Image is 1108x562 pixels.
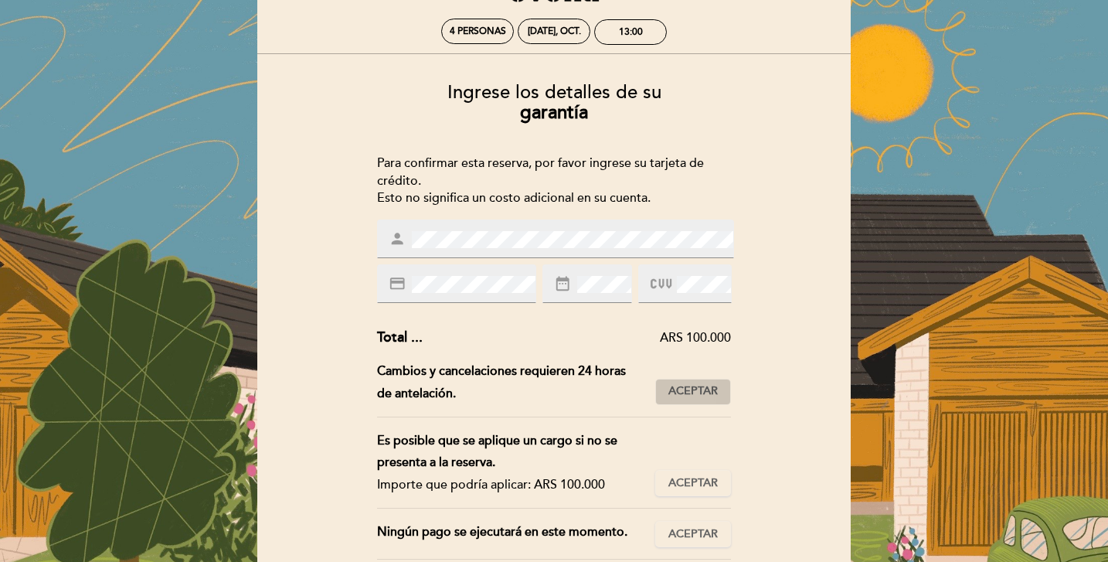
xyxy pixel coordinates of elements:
[377,360,656,405] div: Cambios y cancelaciones requieren 24 horas de antelación.
[520,101,588,124] b: garantía
[655,470,731,496] button: Aceptar
[389,275,406,292] i: credit_card
[554,275,571,292] i: date_range
[377,430,644,475] div: Es posible que se aplique un cargo si no se presenta a la reserva.
[423,329,732,347] div: ARS 100.000
[528,26,581,37] div: [DATE], oct.
[377,521,656,547] div: Ningún pago se ejecutará en este momento.
[655,521,731,547] button: Aceptar
[450,26,506,37] span: 4 personas
[377,474,644,496] div: Importe que podría aplicar: ARS 100.000
[619,26,643,38] div: 13:00
[668,526,718,543] span: Aceptar
[377,329,423,346] span: Total ...
[389,230,406,247] i: person
[655,379,731,405] button: Aceptar
[668,475,718,492] span: Aceptar
[668,383,718,400] span: Aceptar
[377,155,732,208] div: Para confirmar esta reserva, por favor ingrese su tarjeta de crédito. Esto no significa un costo ...
[447,81,661,104] span: Ingrese los detalles de su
